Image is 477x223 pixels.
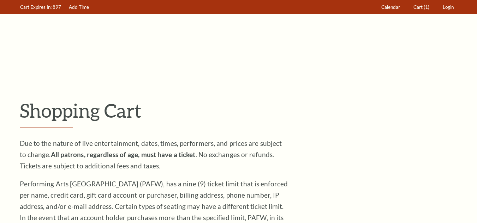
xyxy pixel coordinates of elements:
span: Due to the nature of live entertainment, dates, times, performers, and prices are subject to chan... [20,139,282,170]
a: Add Time [65,0,92,14]
span: (1) [424,4,429,10]
span: Cart [413,4,423,10]
p: Shopping Cart [20,99,458,122]
span: Calendar [381,4,400,10]
strong: All patrons, regardless of age, must have a ticket [51,150,196,159]
span: Login [443,4,454,10]
a: Calendar [378,0,403,14]
span: 897 [53,4,61,10]
span: Cart Expires In: [20,4,52,10]
a: Login [439,0,457,14]
a: Cart (1) [410,0,433,14]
